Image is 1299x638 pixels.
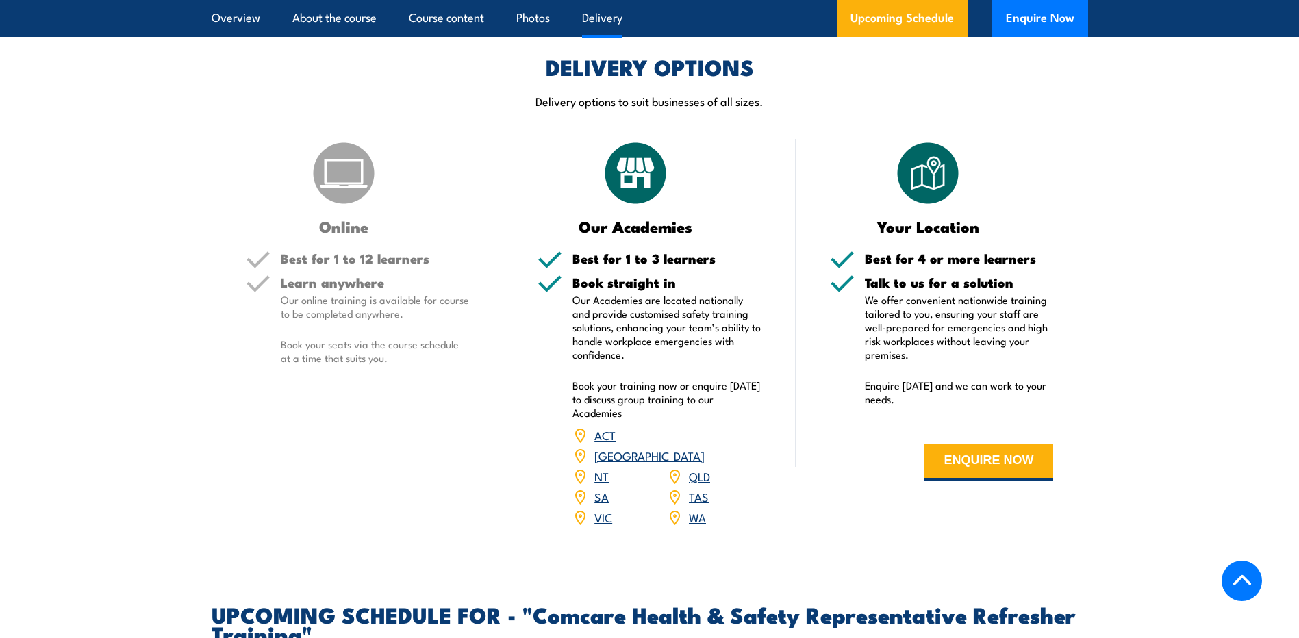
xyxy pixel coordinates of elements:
a: SA [594,488,609,505]
h3: Your Location [830,218,1026,234]
a: TAS [689,488,709,505]
a: NT [594,468,609,484]
p: We offer convenient nationwide training tailored to you, ensuring your staff are well-prepared fo... [865,293,1054,361]
h5: Learn anywhere [281,276,470,289]
h5: Talk to us for a solution [865,276,1054,289]
p: Enquire [DATE] and we can work to your needs. [865,379,1054,406]
p: Delivery options to suit businesses of all sizes. [212,93,1088,109]
p: Our Academies are located nationally and provide customised safety training solutions, enhancing ... [572,293,761,361]
p: Book your seats via the course schedule at a time that suits you. [281,337,470,365]
p: Our online training is available for course to be completed anywhere. [281,293,470,320]
a: ACT [594,426,616,443]
h2: DELIVERY OPTIONS [546,57,754,76]
h5: Best for 1 to 12 learners [281,252,470,265]
h3: Our Academies [538,218,734,234]
p: Book your training now or enquire [DATE] to discuss group training to our Academies [572,379,761,420]
a: WA [689,509,706,525]
h5: Best for 1 to 3 learners [572,252,761,265]
h5: Book straight in [572,276,761,289]
button: ENQUIRE NOW [924,444,1053,481]
h3: Online [246,218,442,234]
h5: Best for 4 or more learners [865,252,1054,265]
a: VIC [594,509,612,525]
a: [GEOGRAPHIC_DATA] [594,447,705,463]
a: QLD [689,468,710,484]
